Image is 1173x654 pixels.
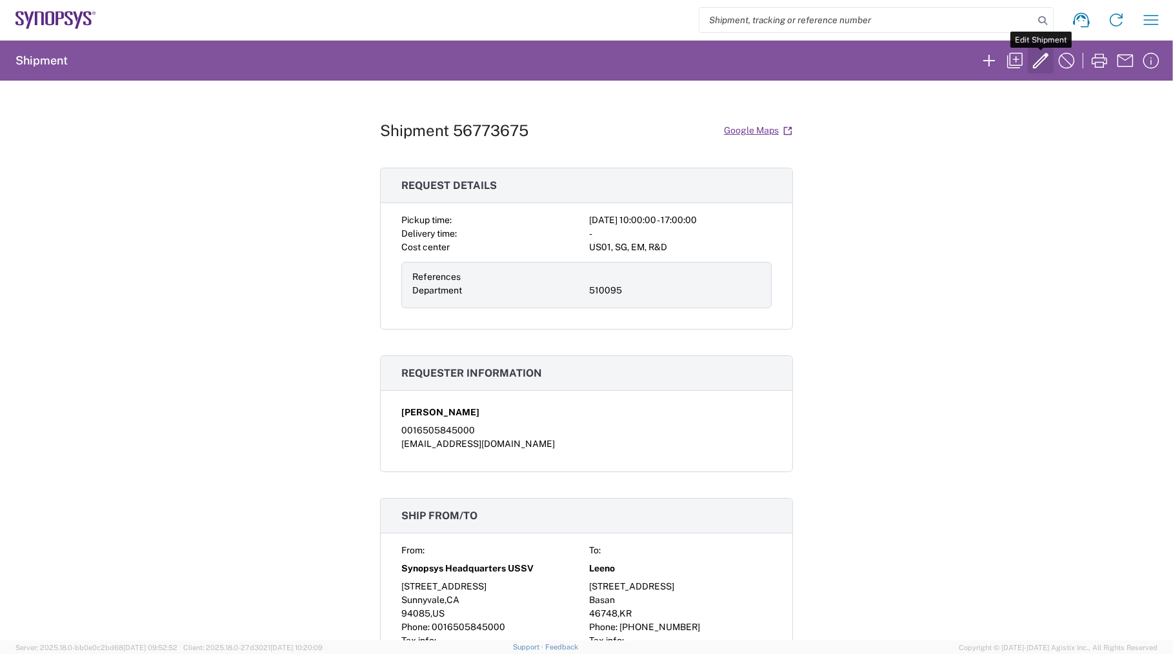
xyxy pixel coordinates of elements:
span: 46748 [589,608,617,619]
h1: Shipment 56773675 [380,121,528,140]
span: Request details [401,179,497,192]
span: CA [446,595,459,605]
span: Synopsys Headquarters USSV [401,562,534,575]
span: Ship from/to [401,510,477,522]
span: Pickup time: [401,215,452,225]
input: Shipment, tracking or reference number [699,8,1034,32]
span: Phone: [589,622,617,632]
span: Tax info: [401,635,436,646]
span: , [445,595,446,605]
span: Requester information [401,367,542,379]
span: Copyright © [DATE]-[DATE] Agistix Inc., All Rights Reserved [959,642,1158,653]
div: - [589,227,772,241]
div: 510095 [589,284,761,297]
span: From: [401,545,425,555]
span: Leeno [589,562,615,575]
div: [DATE] 10:00:00 - 17:00:00 [589,213,772,227]
a: Google Maps [723,119,793,142]
span: [PHONE_NUMBER] [619,622,700,632]
div: Department [412,284,584,297]
span: Delivery time: [401,228,457,239]
span: To: [589,545,601,555]
div: [EMAIL_ADDRESS][DOMAIN_NAME] [401,437,772,451]
span: KR [619,608,632,619]
div: 0016505845000 [401,424,772,437]
a: Support [513,643,545,651]
div: [STREET_ADDRESS] [589,580,772,593]
span: [PERSON_NAME] [401,406,479,419]
span: , [430,608,432,619]
span: Server: 2025.18.0-bb0e0c2bd68 [15,644,177,651]
span: , [617,608,619,619]
a: Feedback [545,643,578,651]
span: Basan [589,595,615,605]
span: Client: 2025.18.0-27d3021 [183,644,323,651]
span: References [412,272,461,282]
span: [DATE] 09:52:52 [123,644,177,651]
span: 0016505845000 [432,622,505,632]
span: 94085 [401,608,430,619]
span: Tax info: [589,635,624,646]
span: US [432,608,445,619]
span: [DATE] 10:20:09 [270,644,323,651]
h2: Shipment [15,53,68,68]
div: US01, SG, EM, R&D [589,241,772,254]
div: [STREET_ADDRESS] [401,580,584,593]
span: Sunnyvale [401,595,445,605]
span: Cost center [401,242,450,252]
span: Phone: [401,622,430,632]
